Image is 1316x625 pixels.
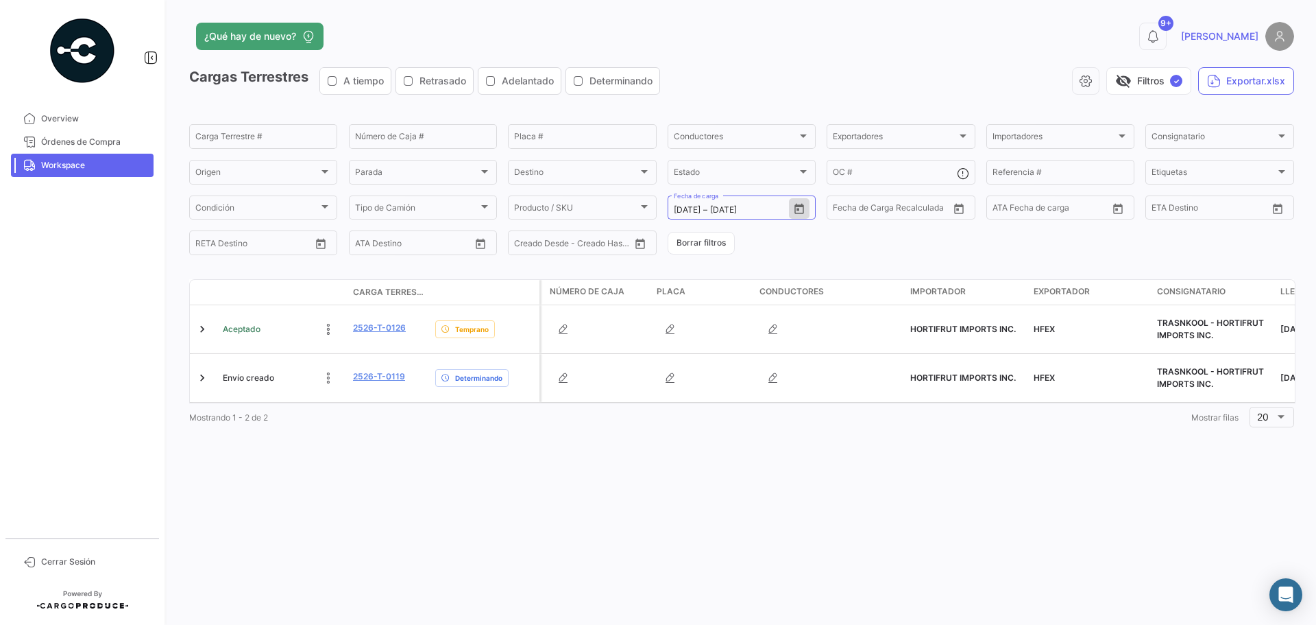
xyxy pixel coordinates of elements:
span: Consignatario [1157,285,1226,298]
h3: Cargas Terrestres [189,67,664,95]
input: ATA Hasta [1044,205,1099,215]
a: Workspace [11,154,154,177]
a: 2526-T-0119 [353,370,405,383]
button: Exportar.xlsx [1198,67,1294,95]
span: 20 [1257,411,1269,423]
button: Open calendar [1267,198,1288,219]
span: Retrasado [419,74,466,88]
span: A tiempo [343,74,384,88]
button: A tiempo [320,68,391,94]
span: Origen [195,169,319,179]
input: ATA Desde [355,240,397,250]
input: Creado Desde [514,240,565,250]
a: Expand/Collapse Row [195,322,209,336]
button: Borrar filtros [668,232,735,255]
span: ✓ [1170,75,1182,87]
button: visibility_offFiltros✓ [1106,67,1191,95]
button: Open calendar [470,233,491,254]
datatable-header-cell: Estado [217,287,348,298]
span: visibility_off [1115,73,1132,89]
datatable-header-cell: Número de Caja [541,280,651,305]
span: Importadores [992,134,1116,143]
datatable-header-cell: Consignatario [1151,280,1275,305]
button: Adelantado [478,68,561,94]
input: Desde [833,205,857,215]
span: Órdenes de Compra [41,136,148,148]
input: Desde [674,205,700,215]
span: Determinando [455,373,502,384]
span: [PERSON_NAME] [1181,30,1258,43]
span: Mostrando 1 - 2 de 2 [189,412,268,423]
span: Temprano [455,324,489,335]
img: placeholder-user.png [1265,22,1294,51]
datatable-header-cell: Delay Status [430,287,539,298]
button: Open calendar [789,198,809,219]
div: Abrir Intercom Messenger [1269,578,1302,611]
span: ¿Qué hay de nuevo? [204,30,296,43]
span: Adelantado [502,74,554,88]
span: HORTIFRUT IMPORTS INC. [910,373,1016,383]
span: Conductores [674,134,797,143]
span: HFEX [1034,373,1055,383]
span: Carga Terrestre # [353,286,424,298]
span: Producto / SKU [514,205,637,215]
span: Estado [674,169,797,179]
span: Mostrar filas [1191,412,1239,423]
a: Órdenes de Compra [11,130,154,154]
button: Open calendar [310,233,331,254]
datatable-header-cell: Importador [905,280,1028,305]
button: Open calendar [630,233,650,254]
span: Envío creado [223,372,274,384]
button: Retrasado [396,68,473,94]
input: ATA Desde [992,205,1034,215]
datatable-header-cell: Placa [651,280,754,305]
datatable-header-cell: Conductores [754,280,905,305]
span: Overview [41,113,148,125]
span: Conductores [759,285,824,298]
span: Condición [195,205,319,215]
button: Determinando [566,68,659,94]
a: Overview [11,107,154,130]
span: Placa [657,285,685,298]
input: Hasta [867,205,922,215]
span: HORTIFRUT IMPORTS INC. [910,324,1016,334]
button: ¿Qué hay de nuevo? [196,23,324,50]
input: Creado Hasta [574,240,629,250]
input: Hasta [230,240,284,250]
span: Exportador [1034,285,1090,298]
datatable-header-cell: Exportador [1028,280,1151,305]
span: Exportadores [833,134,956,143]
span: Tipo de Camión [355,205,478,215]
a: Expand/Collapse Row [195,371,209,385]
input: Hasta [710,205,765,215]
span: Workspace [41,159,148,172]
datatable-header-cell: Carga Terrestre # [348,281,430,304]
span: Número de Caja [550,285,624,298]
span: TRASNKOOL - HORTIFRUT IMPORTS INC. [1157,366,1264,389]
span: Aceptado [223,323,260,335]
span: Determinando [589,74,653,88]
span: Importador [910,285,966,298]
input: ATA Hasta [406,240,461,250]
span: – [703,205,707,215]
a: 2526-T-0126 [353,322,406,334]
button: Open calendar [1108,198,1128,219]
span: Parada [355,169,478,179]
span: Cerrar Sesión [41,556,148,568]
img: powered-by.png [48,16,117,85]
input: Hasta [1186,205,1241,215]
span: HFEX [1034,324,1055,334]
span: Destino [514,169,637,179]
span: Etiquetas [1151,169,1275,179]
span: Consignatario [1151,134,1275,143]
button: Open calendar [949,198,969,219]
input: Desde [195,240,220,250]
input: Desde [1151,205,1176,215]
span: TRASNKOOL - HORTIFRUT IMPORTS INC. [1157,318,1264,340]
